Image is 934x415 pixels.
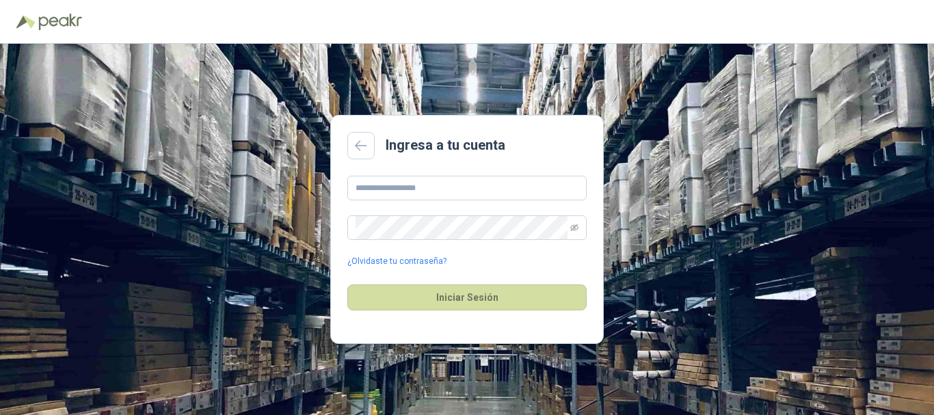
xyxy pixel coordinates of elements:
a: ¿Olvidaste tu contraseña? [347,255,446,268]
h2: Ingresa a tu cuenta [386,135,505,156]
span: eye-invisible [570,224,578,232]
button: Iniciar Sesión [347,284,587,310]
img: Peakr [38,14,82,30]
img: Logo [16,15,36,29]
